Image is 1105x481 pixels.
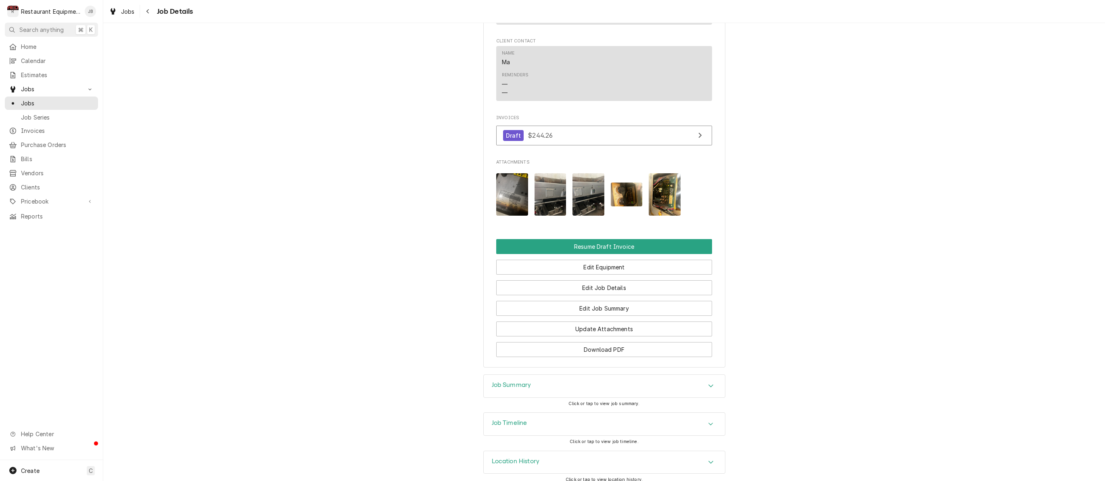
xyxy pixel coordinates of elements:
span: Job Series [21,113,94,122]
button: Edit Job Details [496,280,712,295]
a: Jobs [106,5,138,18]
span: Invoices [496,115,712,121]
div: Restaurant Equipment Diagnostics [21,7,80,16]
span: Pricebook [21,197,82,206]
div: Invoices [496,115,712,149]
img: vAOncWNrRmllrWCZDLTg [649,173,681,216]
button: Accordion Details Expand Trigger [484,375,725,397]
div: Reminders [502,72,528,97]
div: Location History [483,451,725,474]
img: UnyOYDX9RAORpAJdTEk9 [572,173,604,216]
div: Contact [496,46,712,101]
div: Job Timeline [483,412,725,436]
a: Home [5,40,98,53]
a: Bills [5,152,98,166]
span: Purchase Orders [21,141,94,149]
span: Client Contact [496,38,712,44]
a: Go to What's New [5,441,98,455]
div: Button Group Row [496,275,712,295]
span: Job Details [155,6,193,17]
span: Jobs [21,99,94,107]
div: Draft [503,130,524,141]
div: Button Group Row [496,336,712,357]
h3: Location History [492,458,540,465]
button: Navigate back [142,5,155,18]
a: Job Series [5,111,98,124]
h3: Job Summary [492,381,531,389]
button: Accordion Details Expand Trigger [484,451,725,474]
a: Vendors [5,166,98,180]
span: Vendors [21,169,94,177]
div: Ma [502,58,510,66]
span: Estimates [21,71,94,79]
div: Name [502,50,515,57]
div: Jaired Brunty's Avatar [85,6,96,17]
div: R [7,6,19,17]
span: Attachments [496,159,712,166]
h3: Job Timeline [492,419,527,427]
div: Name [502,50,515,66]
a: Estimates [5,68,98,82]
button: Resume Draft Invoice [496,239,712,254]
div: Button Group Row [496,239,712,254]
a: Invoices [5,124,98,137]
button: Search anything⌘K [5,23,98,37]
a: Jobs [5,97,98,110]
span: Jobs [21,85,82,93]
span: Home [21,42,94,51]
a: Go to Jobs [5,82,98,96]
img: EVNiOJkeRha5w9pC0B0H [496,173,528,216]
button: Accordion Details Expand Trigger [484,413,725,435]
span: Search anything [19,25,64,34]
div: Job Summary [483,374,725,398]
span: ⌘ [78,25,84,34]
span: Help Center [21,430,93,438]
span: Click or tap to view job summary. [568,401,639,406]
span: $244.26 [528,131,553,139]
span: K [89,25,93,34]
button: Edit Equipment [496,260,712,275]
span: Create [21,467,40,474]
span: Attachments [496,167,712,223]
span: C [89,466,93,475]
div: Button Group Row [496,316,712,336]
div: Client Contact List [496,46,712,105]
div: Accordion Header [484,413,725,435]
div: Accordion Header [484,451,725,474]
div: JB [85,6,96,17]
a: Reports [5,210,98,223]
div: Attachments [496,159,712,222]
span: Calendar [21,57,94,65]
span: Click or tap to view job timeline. [570,439,638,444]
a: Clients [5,181,98,194]
div: Reminders [502,72,528,78]
div: Button Group Row [496,254,712,275]
span: Clients [21,183,94,191]
div: — [502,80,508,88]
button: Update Attachments [496,321,712,336]
div: Accordion Header [484,375,725,397]
div: Button Group [496,239,712,357]
button: Download PDF [496,342,712,357]
div: — [502,88,508,97]
span: Invoices [21,126,94,135]
a: Go to Help Center [5,427,98,441]
span: What's New [21,444,93,452]
div: Restaurant Equipment Diagnostics's Avatar [7,6,19,17]
div: Client Contact [496,38,712,105]
a: Calendar [5,54,98,67]
a: View Invoice [496,126,712,145]
img: PGglbV7QCqrsLQM2M5Bz [611,183,643,206]
a: Purchase Orders [5,138,98,151]
button: Edit Job Summary [496,301,712,316]
span: Reports [21,212,94,221]
span: Jobs [121,7,135,16]
a: Go to Pricebook [5,195,98,208]
span: Bills [21,155,94,163]
div: Button Group Row [496,295,712,316]
img: 3l4EKiL3Spyj4kw3JVRL [535,173,566,216]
